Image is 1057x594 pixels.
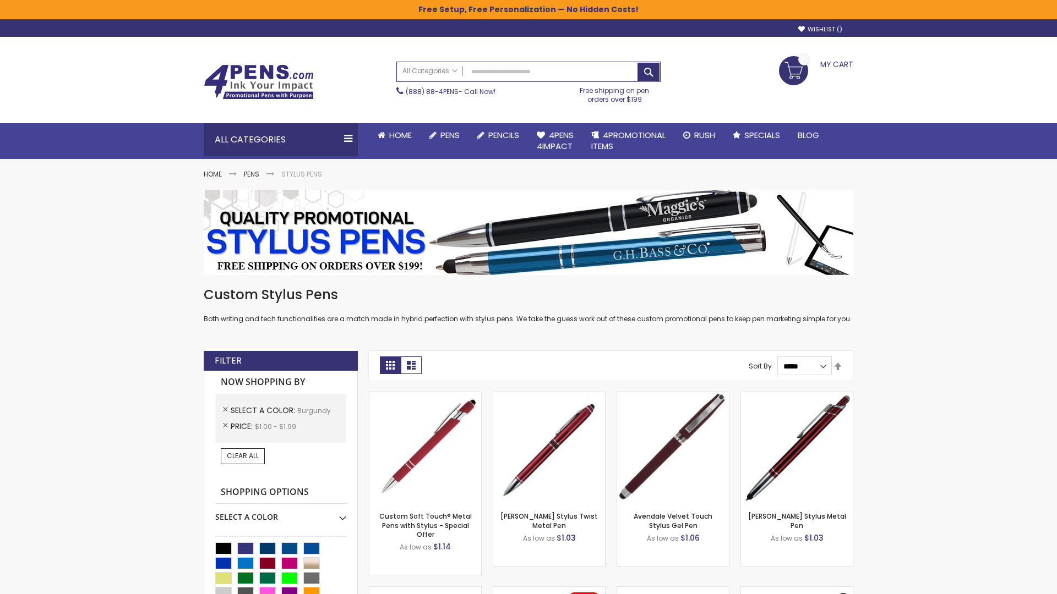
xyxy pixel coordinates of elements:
strong: Grid [380,356,401,374]
span: All Categories [402,67,457,75]
span: As low as [771,533,803,543]
a: 4Pens4impact [528,123,582,159]
span: Home [389,129,412,141]
img: Colter Stylus Twist Metal Pen-Burgundy [493,392,605,504]
span: As low as [523,533,555,543]
span: Price [231,421,255,432]
span: $1.06 [680,532,700,543]
div: Both writing and tech functionalities are a match made in hybrid perfection with stylus pens. We ... [204,286,853,324]
span: $1.14 [433,541,451,552]
span: Specials [744,129,780,141]
a: Clear All [221,448,265,464]
span: As low as [647,533,679,543]
strong: Shopping Options [215,481,346,504]
img: Stylus Pens [204,190,853,275]
strong: Now Shopping by [215,371,346,394]
span: As low as [400,542,432,552]
a: Pencils [468,123,528,147]
img: Custom Soft Touch® Metal Pens with Stylus-Burgundy [369,392,481,504]
a: Avendale Velvet Touch Stylus Gel Pen [634,512,712,530]
span: $1.00 - $1.99 [255,422,296,431]
a: Custom Soft Touch® Metal Pens with Stylus-Burgundy [369,392,481,401]
img: Olson Stylus Metal Pen-Burgundy [741,392,853,504]
a: Rush [674,123,724,147]
a: Wishlist [798,25,842,34]
span: 4Pens 4impact [537,129,574,152]
strong: Stylus Pens [281,169,322,179]
label: Sort By [749,361,772,371]
a: Colter Stylus Twist Metal Pen-Burgundy [493,392,605,401]
a: 4PROMOTIONALITEMS [582,123,674,159]
a: Blog [789,123,828,147]
span: - Call Now! [406,87,495,96]
span: $1.03 [804,532,824,543]
a: Avendale Velvet Touch Stylus Gel Pen-Burgundy [617,392,729,401]
span: Blog [798,129,819,141]
span: $1.03 [557,532,576,543]
strong: Filter [215,355,242,367]
a: [PERSON_NAME] Stylus Twist Metal Pen [500,512,598,530]
a: Pens [421,123,468,147]
span: 4PROMOTIONAL ITEMS [591,129,666,152]
a: All Categories [397,62,463,80]
span: Pencils [488,129,519,141]
a: Olson Stylus Metal Pen-Burgundy [741,392,853,401]
a: Home [204,169,222,179]
a: Pens [244,169,259,179]
a: Specials [724,123,789,147]
span: Select A Color [231,405,297,416]
a: Home [369,123,421,147]
a: [PERSON_NAME] Stylus Metal Pen [748,512,846,530]
span: Clear All [227,451,259,460]
img: Avendale Velvet Touch Stylus Gel Pen-Burgundy [617,392,729,504]
div: All Categories [204,123,358,156]
h1: Custom Stylus Pens [204,286,853,304]
div: Free shipping on pen orders over $199 [569,82,661,104]
img: 4Pens Custom Pens and Promotional Products [204,64,314,100]
a: Custom Soft Touch® Metal Pens with Stylus - Special Offer [379,512,472,538]
a: (888) 88-4PENS [406,87,459,96]
span: Burgundy [297,406,331,415]
span: Rush [694,129,715,141]
div: Select A Color [215,504,346,522]
span: Pens [440,129,460,141]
